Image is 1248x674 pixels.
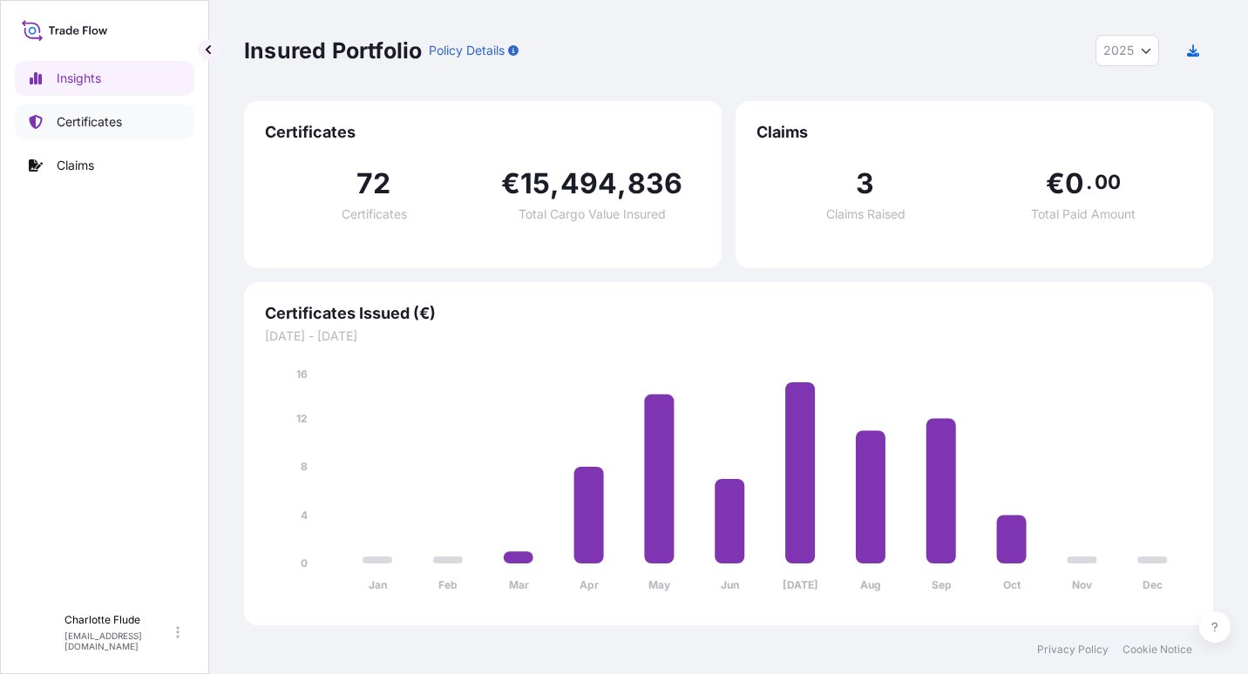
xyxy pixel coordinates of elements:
span: 72 [356,170,390,198]
span: 00 [1095,175,1121,189]
span: 15 [520,170,550,198]
span: Certificates Issued (€) [265,303,1192,324]
p: Claims [57,157,94,174]
p: Insights [57,70,101,87]
tspan: [DATE] [783,578,818,591]
a: Cookie Notice [1123,643,1192,657]
tspan: Jan [369,578,387,591]
span: 3 [856,170,874,198]
tspan: May [648,578,671,591]
button: Year Selector [1095,35,1159,66]
a: Certificates [15,104,194,139]
a: Insights [15,61,194,96]
span: 836 [627,170,683,198]
span: Claims Raised [826,208,905,220]
span: Certificates [342,208,407,220]
tspan: 4 [301,509,308,522]
tspan: Feb [438,578,458,591]
tspan: Dec [1143,578,1163,591]
tspan: Nov [1072,578,1093,591]
p: Certificates [57,113,122,131]
span: Certificates [265,122,701,143]
span: 0 [1065,170,1084,198]
span: 2025 [1103,42,1134,59]
span: , [617,170,627,198]
tspan: Oct [1003,578,1021,591]
tspan: 12 [296,412,308,425]
p: Insured Portfolio [244,37,422,64]
span: € [501,170,520,198]
p: [EMAIL_ADDRESS][DOMAIN_NAME] [64,630,173,651]
span: 494 [560,170,618,198]
tspan: 0 [301,556,308,570]
span: C [35,623,46,641]
tspan: Jun [721,578,739,591]
span: Total Paid Amount [1031,208,1136,220]
tspan: Apr [580,578,599,591]
span: . [1086,175,1092,189]
span: [DATE] - [DATE] [265,327,1192,345]
tspan: 8 [301,460,308,473]
p: Charlotte Flude [64,613,173,627]
tspan: 16 [296,367,308,381]
span: , [550,170,560,198]
span: Claims [756,122,1192,143]
a: Claims [15,148,194,183]
tspan: Mar [509,578,529,591]
p: Policy Details [429,42,505,59]
tspan: Sep [932,578,952,591]
a: Privacy Policy [1037,643,1109,657]
span: Total Cargo Value Insured [519,208,666,220]
span: € [1046,170,1065,198]
tspan: Aug [860,578,881,591]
